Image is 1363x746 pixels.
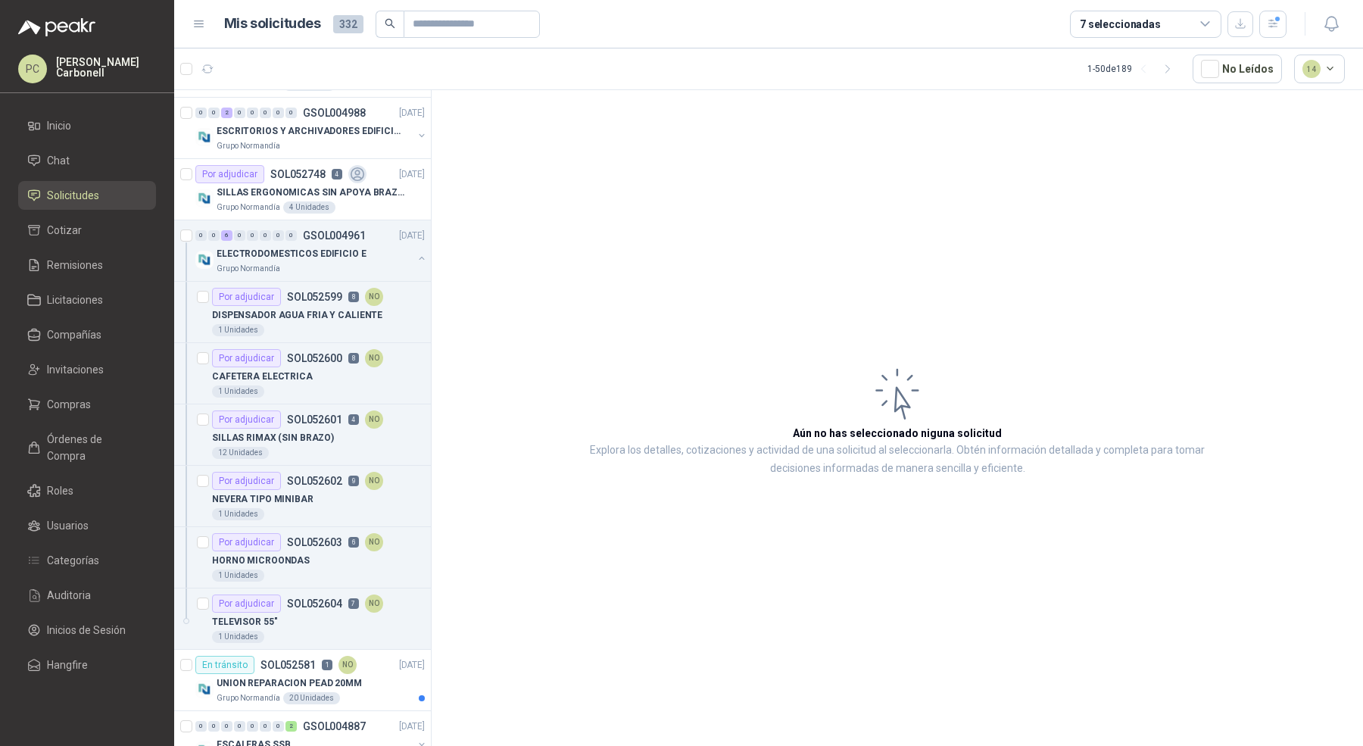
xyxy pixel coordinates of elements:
p: HORNO MICROONDAS [212,554,310,568]
p: SOL052581 [260,660,316,670]
div: 0 [208,108,220,118]
p: 4 [332,169,342,179]
div: NO [365,288,383,306]
span: search [385,18,395,29]
p: SOL052604 [287,598,342,609]
h1: Mis solicitudes [224,13,321,35]
div: NO [365,595,383,613]
p: 9 [348,476,359,486]
div: Por adjudicar [212,472,281,490]
p: [DATE] [399,167,425,182]
div: 0 [234,721,245,732]
a: Usuarios [18,511,156,540]
p: [DATE] [399,106,425,120]
div: 12 Unidades [212,447,269,459]
div: 0 [234,108,245,118]
div: Por adjudicar [212,288,281,306]
div: Por adjudicar [212,349,281,367]
a: Remisiones [18,251,156,279]
div: 0 [234,230,245,241]
div: NO [365,349,383,367]
p: [PERSON_NAME] Carbonell [56,57,156,78]
div: 0 [247,230,258,241]
div: Por adjudicar [212,410,281,429]
span: Auditoria [47,587,91,604]
a: Invitaciones [18,355,156,384]
span: 332 [333,15,363,33]
div: 0 [208,230,220,241]
span: Licitaciones [47,292,103,308]
div: 2 [285,721,297,732]
div: 0 [195,230,207,241]
a: Compras [18,390,156,419]
p: GSOL004961 [303,230,366,241]
a: Órdenes de Compra [18,425,156,470]
a: Por adjudicarSOL0525998NODISPENSADOR AGUA FRIA Y CALIENTE1 Unidades [174,282,431,343]
span: Usuarios [47,517,89,534]
a: 0 0 2 0 0 0 0 0 GSOL004988[DATE] Company LogoESCRITORIOS Y ARCHIVADORES EDIFICIO EGrupo Normandía [195,104,428,152]
a: Compañías [18,320,156,349]
p: Grupo Normandía [217,263,280,275]
span: Hangfire [47,657,88,673]
a: Roles [18,476,156,505]
div: NO [365,533,383,551]
button: 14 [1294,55,1346,83]
p: ELECTRODOMESTICOS EDIFICIO E [217,247,366,261]
div: 0 [260,230,271,241]
span: Inicio [47,117,71,134]
div: NO [365,410,383,429]
div: 0 [195,108,207,118]
p: Grupo Normandía [217,692,280,704]
div: Por adjudicar [212,533,281,551]
p: SOL052602 [287,476,342,486]
p: CAFETERA ELECTRICA [212,370,313,384]
p: TELEVISOR 55" [212,615,277,629]
div: PC [18,55,47,83]
a: En tránsitoSOL0525811NO[DATE] Company LogoUNION REPARACION PEAD 20MMGrupo Normandía20 Unidades [174,650,431,711]
a: Por adjudicarSOL0526029NONEVERA TIPO MINIBAR1 Unidades [174,466,431,527]
div: 0 [221,721,232,732]
div: 20 Unidades [283,692,340,704]
span: Invitaciones [47,361,104,378]
div: 0 [273,721,284,732]
p: 8 [348,353,359,364]
span: Compañías [47,326,101,343]
div: 1 - 50 de 189 [1087,57,1181,81]
p: SILLAS ERGONOMICAS SIN APOYA BRAZOS [217,186,405,200]
img: Company Logo [195,189,214,208]
span: Cotizar [47,222,82,239]
p: ESCRITORIOS Y ARCHIVADORES EDIFICIO E [217,124,405,139]
p: SILLAS RIMAX (SIN BRAZO) [212,431,334,445]
p: GSOL004988 [303,108,366,118]
p: DISPENSADOR AGUA FRIA Y CALIENTE [212,308,382,323]
p: SOL052599 [287,292,342,302]
div: 0 [208,721,220,732]
span: Órdenes de Compra [47,431,142,464]
div: 1 Unidades [212,508,264,520]
div: 0 [260,108,271,118]
span: Compras [47,396,91,413]
div: 0 [247,721,258,732]
div: NO [365,472,383,490]
div: 1 Unidades [212,631,264,643]
div: 0 [260,721,271,732]
div: 4 Unidades [283,201,335,214]
p: Grupo Normandía [217,140,280,152]
div: 0 [285,108,297,118]
p: 7 [348,598,359,609]
a: Cotizar [18,216,156,245]
div: 6 [221,230,232,241]
p: UNION REPARACION PEAD 20MM [217,676,362,691]
p: [DATE] [399,229,425,243]
span: Roles [47,482,73,499]
a: Licitaciones [18,286,156,314]
a: Chat [18,146,156,175]
div: 0 [273,108,284,118]
span: Remisiones [47,257,103,273]
a: Por adjudicarSOL0526047NOTELEVISOR 55"1 Unidades [174,588,431,650]
p: NEVERA TIPO MINIBAR [212,492,313,507]
div: 0 [195,721,207,732]
div: 1 Unidades [212,324,264,336]
div: 0 [285,230,297,241]
div: Por adjudicar [212,595,281,613]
